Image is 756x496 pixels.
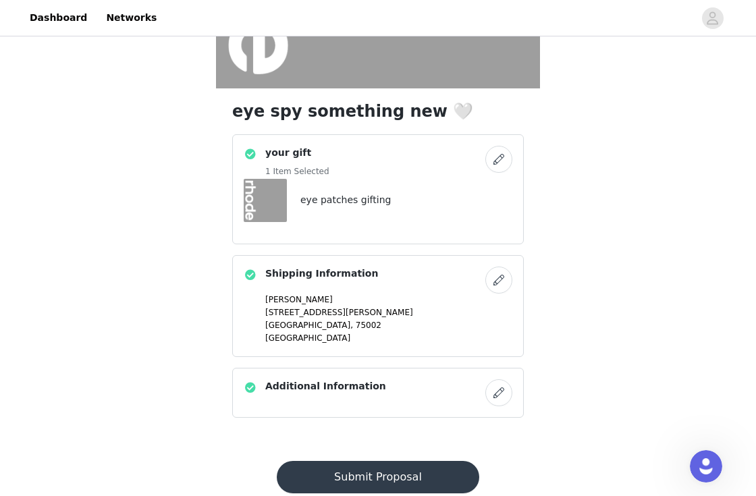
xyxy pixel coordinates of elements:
[265,146,329,160] h4: your gift
[22,3,95,33] a: Dashboard
[232,255,524,357] div: Shipping Information
[265,321,353,330] span: [GEOGRAPHIC_DATA],
[98,3,165,33] a: Networks
[244,179,287,222] img: eye patches gifting
[300,193,391,207] h4: eye patches gifting
[232,99,524,123] h1: eye spy something new 🤍
[356,321,381,330] span: 75002
[706,7,719,29] div: avatar
[690,450,722,483] iframe: Intercom live chat
[265,332,512,344] p: [GEOGRAPHIC_DATA]
[265,165,329,177] h5: 1 Item Selected
[265,306,512,319] p: [STREET_ADDRESS][PERSON_NAME]
[232,368,524,418] div: Additional Information
[265,379,386,393] h4: Additional Information
[232,134,524,244] div: your gift
[265,294,512,306] p: [PERSON_NAME]
[277,461,479,493] button: Submit Proposal
[265,267,378,281] h4: Shipping Information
